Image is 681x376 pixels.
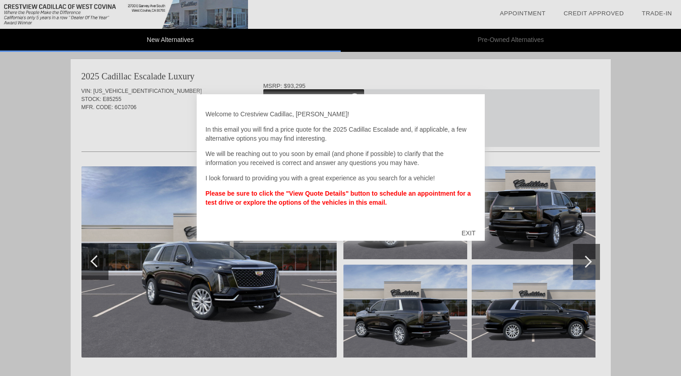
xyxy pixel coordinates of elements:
[206,174,476,183] p: I look forward to providing you with a great experience as you search for a vehicle!
[206,125,476,143] p: In this email you will find a price quote for the 2025 Cadillac Escalade and, if applicable, a fe...
[452,220,484,247] div: EXIT
[206,110,476,119] p: Welcome to Crestview Cadillac, [PERSON_NAME]!
[642,10,672,17] a: Trade-In
[500,10,546,17] a: Appointment
[564,10,624,17] a: Credit Approved
[206,149,476,167] p: We will be reaching out to you soon by email (and phone if possible) to clarify that the informat...
[206,190,471,206] strong: Please be sure to click the "View Quote Details" button to schedule an appointment for a test dri...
